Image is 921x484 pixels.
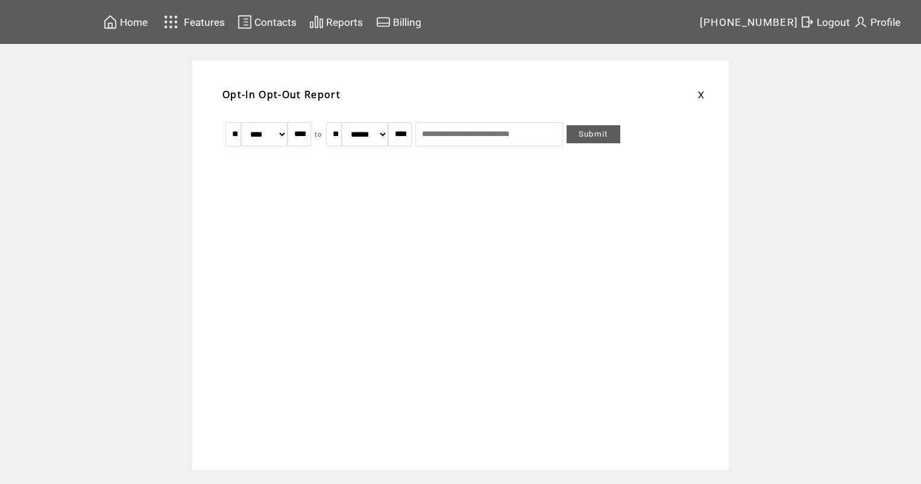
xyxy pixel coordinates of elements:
[315,130,322,138] span: to
[120,16,148,28] span: Home
[800,14,814,29] img: exit.svg
[567,125,620,143] a: Submit
[309,14,324,29] img: chart.svg
[852,13,902,31] a: Profile
[222,88,341,101] span: Opt-In Opt-Out Report
[798,13,852,31] a: Logout
[103,14,118,29] img: home.svg
[307,13,365,31] a: Reports
[159,10,227,34] a: Features
[374,13,423,31] a: Billing
[237,14,252,29] img: contacts.svg
[184,16,225,28] span: Features
[376,14,391,29] img: creidtcard.svg
[870,16,901,28] span: Profile
[817,16,850,28] span: Logout
[700,16,799,28] span: [PHONE_NUMBER]
[236,13,298,31] a: Contacts
[160,12,181,32] img: features.svg
[853,14,868,29] img: profile.svg
[254,16,297,28] span: Contacts
[326,16,363,28] span: Reports
[101,13,149,31] a: Home
[393,16,421,28] span: Billing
